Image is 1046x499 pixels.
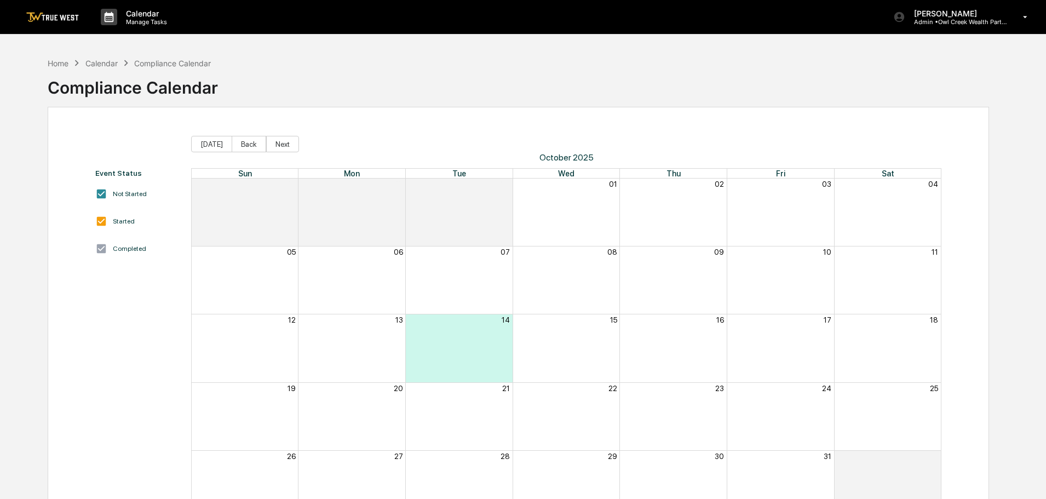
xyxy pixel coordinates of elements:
[113,245,146,253] div: Completed
[715,452,724,461] button: 30
[394,180,403,188] button: 29
[714,248,724,256] button: 09
[610,316,617,324] button: 15
[666,169,681,178] span: Thu
[501,452,510,461] button: 28
[608,452,617,461] button: 29
[609,180,617,188] button: 01
[558,169,574,178] span: Wed
[501,180,510,188] button: 30
[95,169,180,177] div: Event Status
[26,12,79,22] img: logo
[287,248,296,256] button: 05
[85,59,118,68] div: Calendar
[134,59,211,68] div: Compliance Calendar
[117,18,173,26] p: Manage Tasks
[716,316,724,324] button: 16
[501,248,510,256] button: 07
[905,9,1007,18] p: [PERSON_NAME]
[882,169,894,178] span: Sat
[502,384,510,393] button: 21
[288,316,296,324] button: 12
[928,180,938,188] button: 04
[776,169,785,178] span: Fri
[607,248,617,256] button: 08
[266,136,299,152] button: Next
[452,169,466,178] span: Tue
[715,384,724,393] button: 23
[608,384,617,393] button: 22
[823,248,831,256] button: 10
[394,452,403,461] button: 27
[932,248,938,256] button: 11
[191,152,942,163] span: October 2025
[117,9,173,18] p: Calendar
[286,180,296,188] button: 28
[232,136,266,152] button: Back
[822,180,831,188] button: 03
[287,452,296,461] button: 26
[930,316,938,324] button: 18
[930,452,938,461] button: 01
[824,316,831,324] button: 17
[715,180,724,188] button: 02
[822,384,831,393] button: 24
[238,169,252,178] span: Sun
[930,384,938,393] button: 25
[48,69,218,97] div: Compliance Calendar
[394,384,403,393] button: 20
[395,316,403,324] button: 13
[113,217,135,225] div: Started
[502,316,510,324] button: 14
[905,18,1007,26] p: Admin • Owl Creek Wealth Partners
[344,169,360,178] span: Mon
[288,384,296,393] button: 19
[48,59,68,68] div: Home
[824,452,831,461] button: 31
[191,136,232,152] button: [DATE]
[394,248,403,256] button: 06
[113,190,147,198] div: Not Started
